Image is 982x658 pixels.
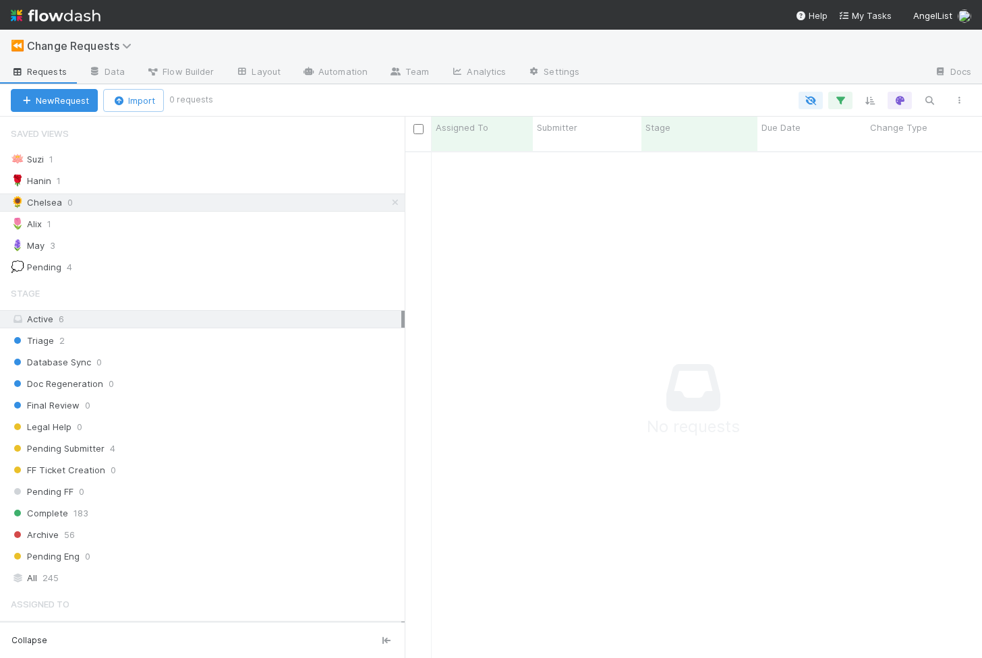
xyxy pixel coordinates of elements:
a: Data [78,62,136,84]
small: 0 requests [169,94,213,106]
div: Alix [11,216,42,233]
span: 0 [85,397,90,414]
a: Automation [291,62,378,84]
span: Triage [11,332,54,349]
div: Hanin [11,173,51,189]
span: Saved Views [11,120,69,147]
div: May [11,237,45,254]
div: All [11,570,401,587]
span: 1 [47,216,65,233]
span: Complete [11,505,68,522]
span: 0 [79,483,84,500]
span: 1 [57,173,74,189]
div: Pending [11,259,61,276]
span: 0 [111,462,116,479]
span: Change Type [870,121,927,134]
span: 4 [67,259,86,276]
span: 🌹 [11,175,24,186]
span: 56 [64,527,75,543]
button: Import [103,89,164,112]
span: 🪷 [11,153,24,164]
span: 🌷 [11,218,24,229]
span: Collapse [11,634,47,647]
a: Settings [517,62,590,84]
div: Active [11,311,401,328]
span: Flow Builder [146,65,214,78]
span: Archive [11,527,59,543]
span: 2 [59,332,65,349]
div: Chelsea [11,194,62,211]
a: Flow Builder [136,62,225,84]
a: Analytics [440,62,517,84]
span: FF Ticket Creation [11,462,105,479]
img: avatar_aa70801e-8de5-4477-ab9d-eb7c67de69c1.png [958,9,971,23]
span: 245 [42,570,59,587]
span: 6 [59,313,64,324]
span: My Tasks [838,10,892,21]
span: 0 [85,548,90,565]
span: 0 [109,376,114,392]
span: 💭 [11,261,24,272]
span: Requests [11,65,67,78]
span: 0 [96,354,102,371]
span: 0 [67,194,86,211]
span: 🌻 [11,196,24,208]
a: Team [378,62,440,84]
div: Help [795,9,828,22]
span: Assigned To [436,121,488,134]
div: Suzi [11,151,44,168]
span: 🪻 [11,239,24,251]
button: NewRequest [11,89,98,112]
a: Layout [225,62,291,84]
span: Pending Eng [11,548,80,565]
span: Submitter [537,121,577,134]
span: 183 [74,505,88,522]
span: Final Review [11,397,80,414]
span: 3 [50,237,69,254]
span: Pending FF [11,483,74,500]
span: Assigned To [11,591,69,618]
span: 4 [110,440,115,457]
span: ⏪ [11,40,24,51]
input: Toggle All Rows Selected [413,124,424,134]
span: 1 [49,151,67,168]
span: Pending Submitter [11,440,105,457]
a: My Tasks [838,9,892,22]
span: Stage [11,280,40,307]
img: logo-inverted-e16ddd16eac7371096b0.svg [11,4,100,27]
span: Stage [645,121,670,134]
span: Due Date [761,121,801,134]
a: Docs [923,62,982,84]
span: Database Sync [11,354,91,371]
span: 0 [77,419,82,436]
span: Doc Regeneration [11,376,103,392]
span: Legal Help [11,419,71,436]
span: AngelList [913,10,952,21]
span: Change Requests [27,39,138,53]
div: All [11,622,401,638]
